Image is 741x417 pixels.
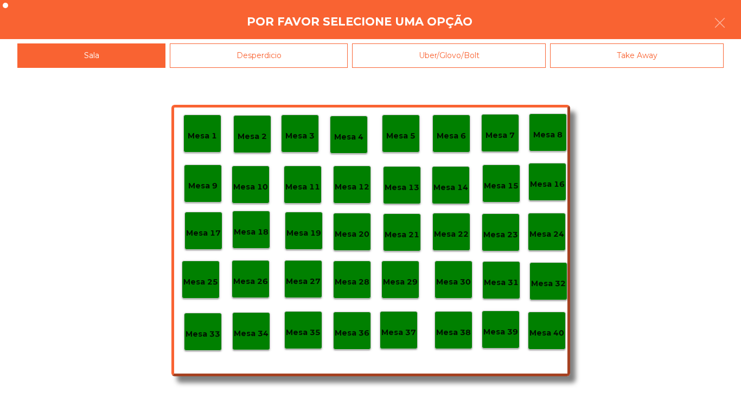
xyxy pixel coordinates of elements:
p: Mesa 39 [483,326,518,338]
p: Mesa 5 [386,130,416,142]
div: Take Away [550,43,724,68]
p: Mesa 34 [234,327,269,340]
p: Mesa 4 [334,131,363,143]
h4: Por favor selecione uma opção [247,14,472,30]
p: Mesa 27 [286,275,321,288]
p: Mesa 3 [285,130,315,142]
p: Mesa 26 [233,275,268,288]
p: Mesa 33 [186,328,220,340]
p: Mesa 14 [433,181,468,194]
p: Mesa 10 [233,181,268,193]
p: Mesa 29 [383,276,418,288]
p: Mesa 12 [335,181,369,193]
p: Mesa 22 [434,228,469,241]
p: Mesa 35 [286,326,321,339]
p: Mesa 15 [484,180,519,192]
p: Mesa 1 [188,130,217,142]
p: Mesa 13 [385,181,419,194]
p: Mesa 8 [533,129,563,141]
p: Mesa 38 [436,326,471,339]
div: Sala [17,43,165,68]
p: Mesa 36 [335,327,369,339]
p: Mesa 9 [188,180,218,192]
p: Mesa 19 [286,227,321,239]
p: Mesa 30 [436,276,471,288]
p: Mesa 40 [529,327,564,339]
p: Mesa 17 [186,227,221,239]
p: Mesa 16 [530,178,565,191]
p: Mesa 23 [483,229,518,241]
p: Mesa 18 [234,226,269,238]
p: Mesa 28 [335,276,369,288]
div: Uber/Glovo/Bolt [352,43,546,68]
p: Mesa 24 [529,228,564,241]
p: Mesa 7 [486,129,515,142]
p: Mesa 2 [238,130,267,143]
p: Mesa 20 [335,228,369,241]
p: Mesa 21 [385,229,419,241]
p: Mesa 37 [381,326,416,339]
p: Mesa 6 [437,130,466,142]
p: Mesa 31 [484,276,519,289]
p: Mesa 25 [183,276,218,288]
p: Mesa 32 [531,277,566,290]
p: Mesa 11 [285,181,320,193]
div: Desperdicio [170,43,348,68]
